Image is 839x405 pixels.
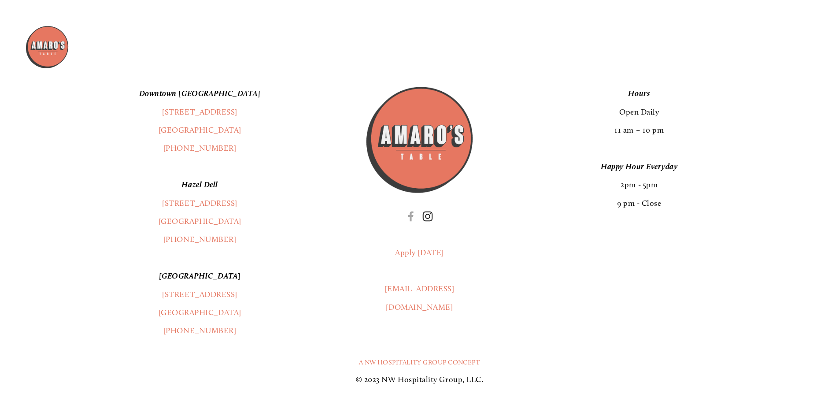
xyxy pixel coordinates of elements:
[163,234,237,244] a: [PHONE_NUMBER]
[364,85,475,195] img: Amaros_Logo.png
[159,271,241,281] em: [GEOGRAPHIC_DATA]
[25,25,69,69] img: Amaro's Table
[181,180,218,189] em: Hazel Dell
[490,158,789,212] p: 2pm - 5pm 9 pm - Close
[159,125,241,135] a: [GEOGRAPHIC_DATA]
[406,211,416,222] a: Facebook
[159,216,241,226] a: [GEOGRAPHIC_DATA]
[422,211,433,222] a: Instagram
[384,284,454,312] a: [EMAIL_ADDRESS][DOMAIN_NAME]
[162,107,237,117] a: [STREET_ADDRESS]
[162,198,237,208] a: [STREET_ADDRESS]
[359,358,480,366] a: A NW Hospitality Group Concept
[163,143,237,153] a: [PHONE_NUMBER]
[490,85,789,139] p: Open Daily 11 am – 10 pm
[395,248,444,257] a: Apply [DATE]
[601,162,677,171] em: Happy Hour Everyday
[163,326,237,335] a: [PHONE_NUMBER]
[50,371,788,389] p: © 2023 NW Hospitality Group, LLC.
[159,290,241,317] a: [STREET_ADDRESS][GEOGRAPHIC_DATA]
